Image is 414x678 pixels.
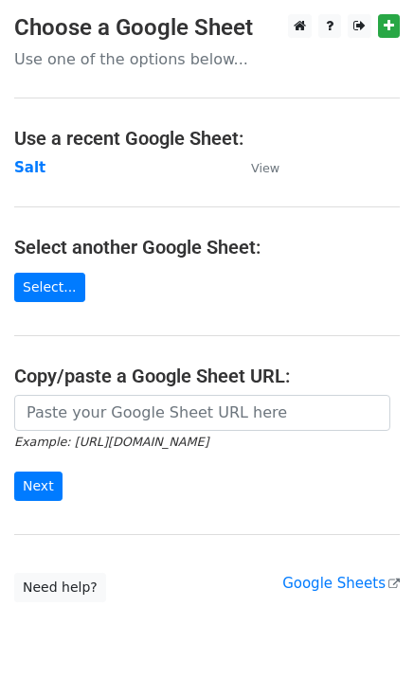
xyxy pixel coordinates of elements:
[251,161,279,175] small: View
[14,273,85,302] a: Select...
[14,14,400,42] h3: Choose a Google Sheet
[14,236,400,259] h4: Select another Google Sheet:
[14,49,400,69] p: Use one of the options below...
[282,575,400,592] a: Google Sheets
[14,159,45,176] a: Salt
[14,365,400,387] h4: Copy/paste a Google Sheet URL:
[14,127,400,150] h4: Use a recent Google Sheet:
[232,159,279,176] a: View
[14,395,390,431] input: Paste your Google Sheet URL here
[14,435,208,449] small: Example: [URL][DOMAIN_NAME]
[14,472,63,501] input: Next
[14,573,106,602] a: Need help?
